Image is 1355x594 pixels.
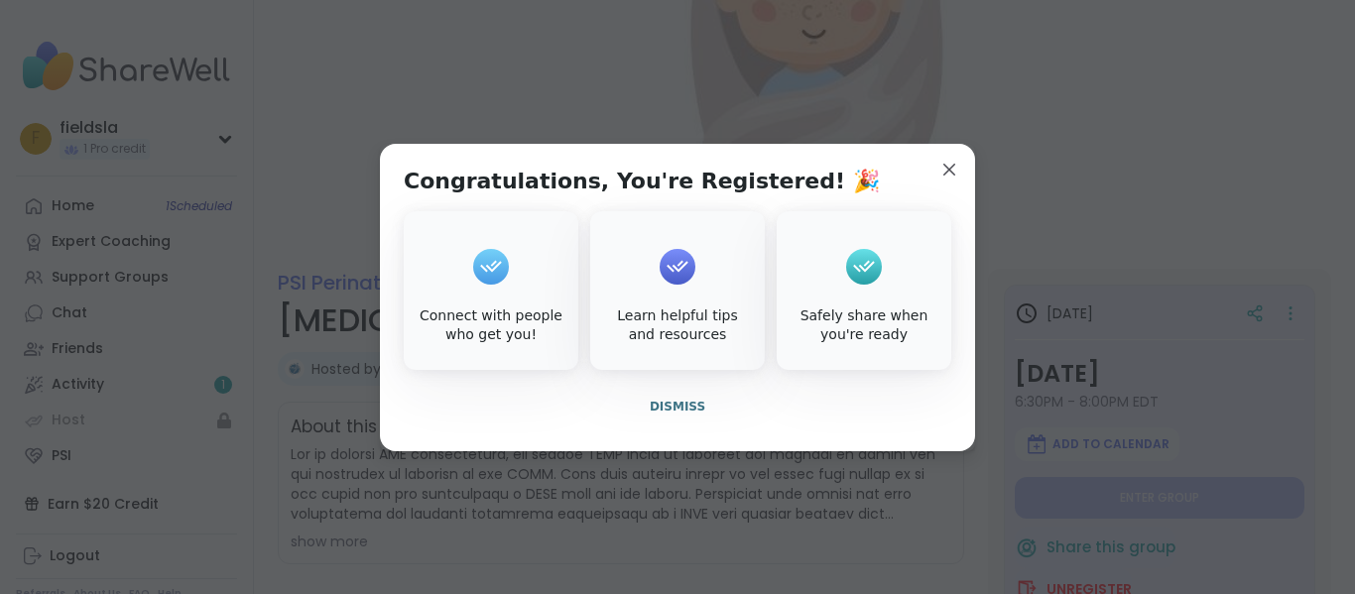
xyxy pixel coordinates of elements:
[408,306,574,345] div: Connect with people who get you!
[781,306,947,345] div: Safely share when you're ready
[650,400,705,414] span: Dismiss
[594,306,761,345] div: Learn helpful tips and resources
[404,168,880,195] h1: Congratulations, You're Registered! 🎉
[404,386,951,427] button: Dismiss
